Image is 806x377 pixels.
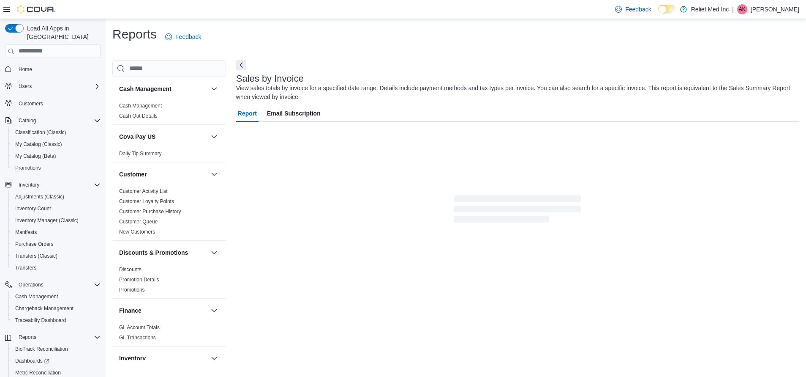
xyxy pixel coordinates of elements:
a: Customer Activity List [119,188,168,194]
button: Classification (Classic) [8,127,104,138]
span: Report [238,105,257,122]
div: Cova Pay US [112,149,226,162]
h3: Inventory [119,354,146,363]
span: Traceabilty Dashboard [15,317,66,324]
button: Cash Management [119,85,207,93]
a: Dashboards [12,356,52,366]
span: Customers [15,98,101,109]
div: Finance [112,322,226,346]
button: Discounts & Promotions [119,248,207,257]
div: View sales totals by invoice for a specified date range. Details include payment methods and tax ... [236,84,795,102]
button: Inventory [2,179,104,191]
span: Inventory [15,180,101,190]
span: Cash Out Details [119,113,158,119]
span: Dashboards [15,358,49,364]
a: Customers [15,99,46,109]
span: Chargeback Management [15,305,74,312]
a: Manifests [12,227,40,237]
a: My Catalog (Beta) [12,151,60,161]
button: Transfers [8,262,104,274]
span: Feedback [175,33,201,41]
a: Chargeback Management [12,303,77,314]
a: Home [15,64,35,74]
span: Feedback [625,5,651,14]
a: New Customers [119,229,155,235]
h3: Finance [119,306,142,315]
h3: Cash Management [119,85,172,93]
span: Metrc Reconciliation [15,369,61,376]
span: BioTrack Reconciliation [12,344,101,354]
a: Cash Management [119,103,162,109]
button: Users [15,81,35,91]
span: Adjustments (Classic) [12,192,101,202]
button: Home [2,63,104,75]
a: Adjustments (Classic) [12,192,68,202]
span: Customer Loyalty Points [119,198,174,205]
a: Customer Queue [119,219,158,225]
button: My Catalog (Classic) [8,138,104,150]
a: Customer Loyalty Points [119,198,174,204]
p: | [732,4,734,14]
span: Inventory Count [12,204,101,214]
div: Cash Management [112,101,226,124]
button: Finance [209,305,219,316]
button: Catalog [15,116,39,126]
h3: Customer [119,170,147,179]
span: Promotions [12,163,101,173]
button: Cash Management [8,291,104,303]
span: Operations [19,281,44,288]
button: Finance [119,306,207,315]
a: BioTrack Reconciliation [12,344,71,354]
a: Promotions [12,163,44,173]
span: Customer Queue [119,218,158,225]
button: Cova Pay US [119,132,207,141]
a: GL Account Totals [119,325,160,330]
button: Operations [2,279,104,291]
span: Users [15,81,101,91]
button: BioTrack Reconciliation [8,343,104,355]
span: Traceabilty Dashboard [12,315,101,325]
button: Transfers (Classic) [8,250,104,262]
span: Operations [15,280,101,290]
button: Cova Pay US [209,132,219,142]
a: Customer Purchase History [119,209,181,215]
button: Discounts & Promotions [209,248,219,258]
h3: Discounts & Promotions [119,248,188,257]
a: Promotion Details [119,277,159,283]
a: Purchase Orders [12,239,57,249]
span: Customers [19,100,43,107]
span: Classification (Classic) [15,129,66,136]
span: Manifests [12,227,101,237]
button: Reports [15,332,40,342]
span: AK [739,4,746,14]
a: Inventory Manager (Classic) [12,215,82,226]
img: Cova [17,5,55,14]
span: BioTrack Reconciliation [15,346,68,352]
button: Inventory Count [8,203,104,215]
span: Cash Management [12,292,101,302]
span: Classification (Classic) [12,127,101,138]
span: GL Transactions [119,334,156,341]
button: Inventory [119,354,207,363]
span: My Catalog (Classic) [15,141,62,148]
span: Promotion Details [119,276,159,283]
span: Inventory Count [15,205,51,212]
span: Home [19,66,32,73]
button: Customer [119,170,207,179]
div: Customer [112,186,226,240]
a: Promotions [119,287,145,293]
span: Transfers (Classic) [15,253,57,259]
span: Discounts [119,266,142,273]
button: Users [2,80,104,92]
span: Home [15,64,101,74]
button: Catalog [2,115,104,127]
span: My Catalog (Classic) [12,139,101,149]
p: Relief Med Inc [691,4,729,14]
button: Inventory [15,180,43,190]
span: Promotions [119,286,145,293]
span: Cash Management [119,102,162,109]
button: Promotions [8,162,104,174]
span: New Customers [119,228,155,235]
